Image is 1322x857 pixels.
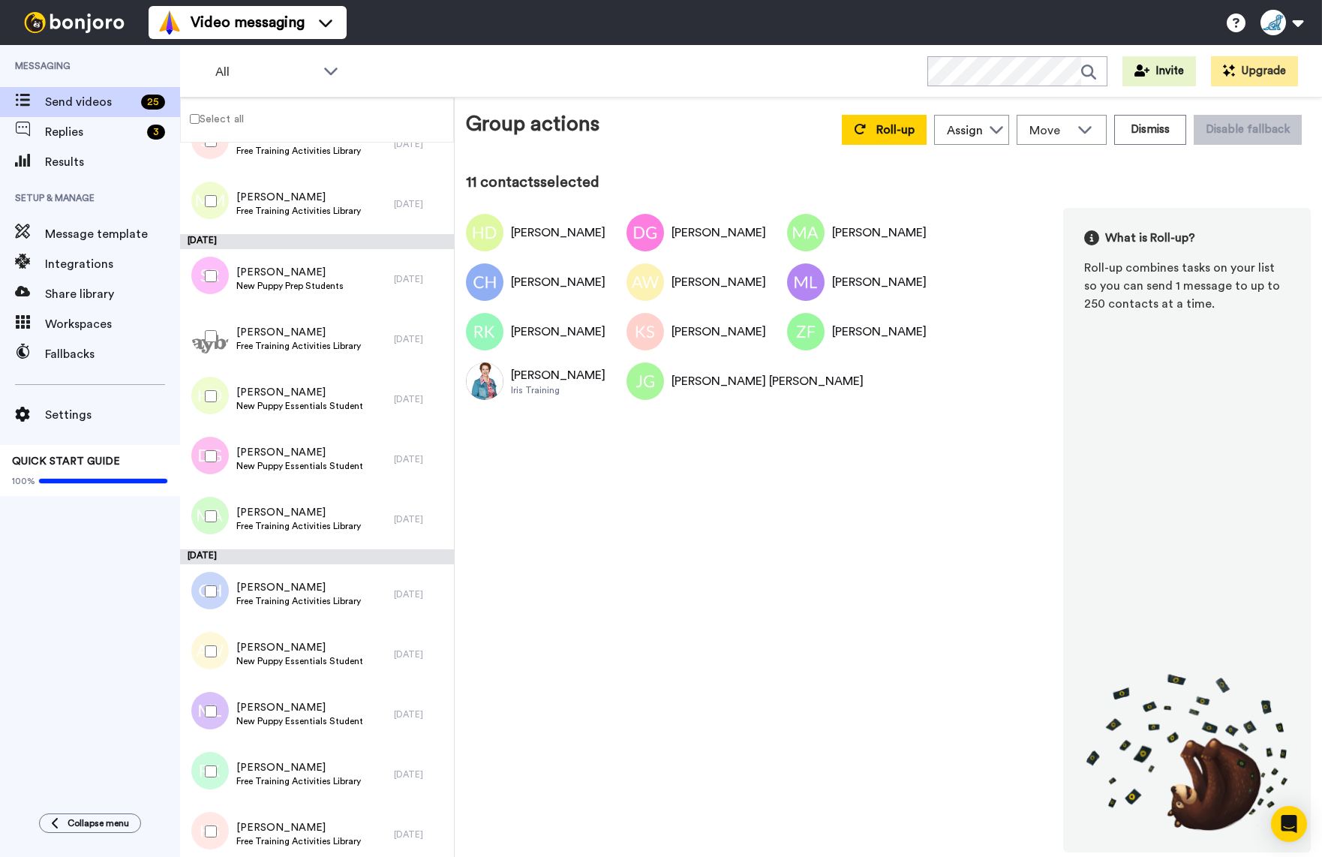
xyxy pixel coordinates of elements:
[466,362,503,400] img: Image of Iris Moshkovitz
[236,400,363,412] span: New Puppy Essentials Student
[1029,122,1070,140] span: Move
[18,12,131,33] img: bj-logo-header-white.svg
[466,214,503,251] img: Image of Helene Defalque
[1105,229,1195,247] span: What is Roll-up?
[236,205,361,217] span: Free Training Activities Library
[672,224,766,242] div: [PERSON_NAME]
[832,323,927,341] div: [PERSON_NAME]
[236,580,361,595] span: [PERSON_NAME]
[466,172,1311,193] div: 11 contacts selected
[147,125,165,140] div: 3
[45,123,141,141] span: Replies
[876,124,915,136] span: Roll-up
[947,122,983,140] div: Assign
[236,760,361,775] span: [PERSON_NAME]
[1211,56,1298,86] button: Upgrade
[832,273,927,291] div: [PERSON_NAME]
[236,385,363,400] span: [PERSON_NAME]
[236,340,361,352] span: Free Training Activities Library
[236,775,361,787] span: Free Training Activities Library
[236,190,361,205] span: [PERSON_NAME]
[394,333,446,345] div: [DATE]
[672,323,766,341] div: [PERSON_NAME]
[511,273,605,291] div: [PERSON_NAME]
[141,95,165,110] div: 25
[236,820,361,835] span: [PERSON_NAME]
[236,460,363,472] span: New Puppy Essentials Student
[394,828,446,840] div: [DATE]
[45,285,180,303] span: Share library
[672,372,864,390] div: [PERSON_NAME] [PERSON_NAME]
[511,366,605,384] div: [PERSON_NAME]
[626,263,664,301] img: Image of Audrey Webb
[45,225,180,243] span: Message template
[236,595,361,607] span: Free Training Activities Library
[787,263,825,301] img: Image of Michael LAKE
[1194,115,1302,145] button: Disable fallback
[45,93,135,111] span: Send videos
[626,313,664,350] img: Image of Kris Scruggs
[394,708,446,720] div: [DATE]
[236,700,363,715] span: [PERSON_NAME]
[236,505,361,520] span: [PERSON_NAME]
[181,110,244,128] label: Select all
[672,273,766,291] div: [PERSON_NAME]
[12,456,120,467] span: QUICK START GUIDE
[191,12,305,33] span: Video messaging
[45,255,180,273] span: Integrations
[236,145,361,157] span: Free Training Activities Library
[236,835,361,847] span: Free Training Activities Library
[466,313,503,350] img: Image of Robin Knox
[68,817,129,829] span: Collapse menu
[394,198,446,210] div: [DATE]
[394,393,446,405] div: [DATE]
[1084,259,1290,313] div: Roll-up combines tasks on your list so you can send 1 message to up to 250 contacts at a time.
[394,453,446,465] div: [DATE]
[236,445,363,460] span: [PERSON_NAME]
[215,63,316,81] span: All
[511,384,605,396] div: Iris Training
[394,273,446,285] div: [DATE]
[236,640,363,655] span: [PERSON_NAME]
[511,224,605,242] div: [PERSON_NAME]
[394,513,446,525] div: [DATE]
[1084,673,1290,831] img: joro-roll.png
[626,362,664,400] img: Image of Julio Gonzalez Portuondo
[180,549,454,564] div: [DATE]
[511,323,605,341] div: [PERSON_NAME]
[1271,806,1307,842] div: Open Intercom Messenger
[236,325,361,340] span: [PERSON_NAME]
[236,655,363,667] span: New Puppy Essentials Student
[45,406,180,424] span: Settings
[236,265,344,280] span: [PERSON_NAME]
[394,138,446,150] div: [DATE]
[180,234,454,249] div: [DATE]
[394,588,446,600] div: [DATE]
[787,313,825,350] img: Image of Zayna Fanfair
[236,715,363,727] span: New Puppy Essentials Student
[39,813,141,833] button: Collapse menu
[1122,56,1196,86] button: Invite
[832,224,927,242] div: [PERSON_NAME]
[466,109,599,145] div: Group actions
[45,315,180,333] span: Workspaces
[236,280,344,292] span: New Puppy Prep Students
[466,263,503,301] img: Image of Cindy Henley
[626,214,664,251] img: Image of Denise Grant
[190,114,200,124] input: Select all
[12,475,35,487] span: 100%
[842,115,927,145] button: Roll-up
[394,648,446,660] div: [DATE]
[45,153,180,171] span: Results
[394,768,446,780] div: [DATE]
[45,345,180,363] span: Fallbacks
[236,520,361,532] span: Free Training Activities Library
[1114,115,1186,145] button: Dismiss
[158,11,182,35] img: vm-color.svg
[787,214,825,251] img: Image of Moran Almog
